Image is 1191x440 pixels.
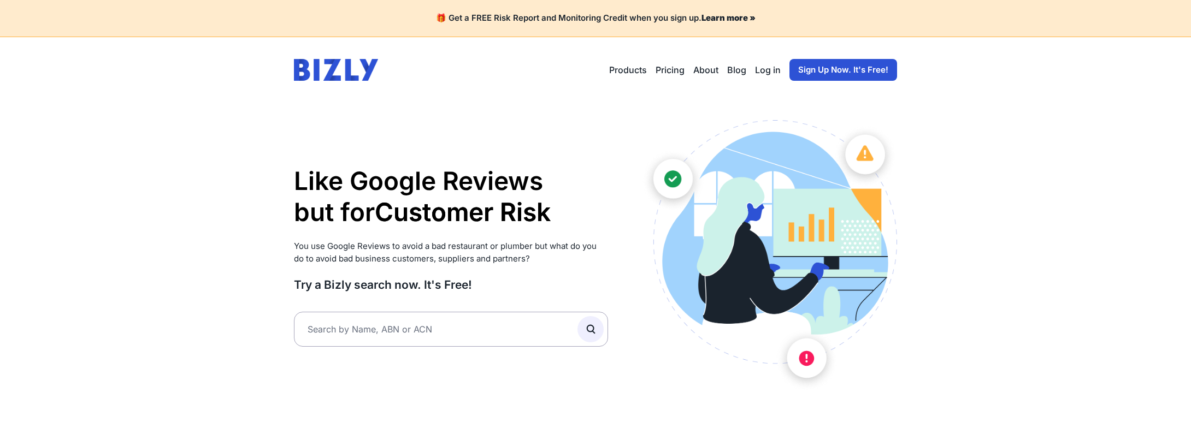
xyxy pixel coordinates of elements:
[294,277,608,292] h3: Try a Bizly search now. It's Free!
[656,63,685,76] a: Pricing
[294,165,608,228] h1: Like Google Reviews but for
[693,63,718,76] a: About
[609,63,647,76] button: Products
[701,13,756,23] a: Learn more »
[294,312,608,347] input: Search by Name, ABN or ACN
[727,63,746,76] a: Blog
[789,59,897,81] a: Sign Up Now. It's Free!
[294,240,608,265] p: You use Google Reviews to avoid a bad restaurant or plumber but what do you do to avoid bad busin...
[375,199,551,231] li: Supplier Risk
[13,13,1178,23] h4: 🎁 Get a FREE Risk Report and Monitoring Credit when you sign up.
[755,63,781,76] a: Log in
